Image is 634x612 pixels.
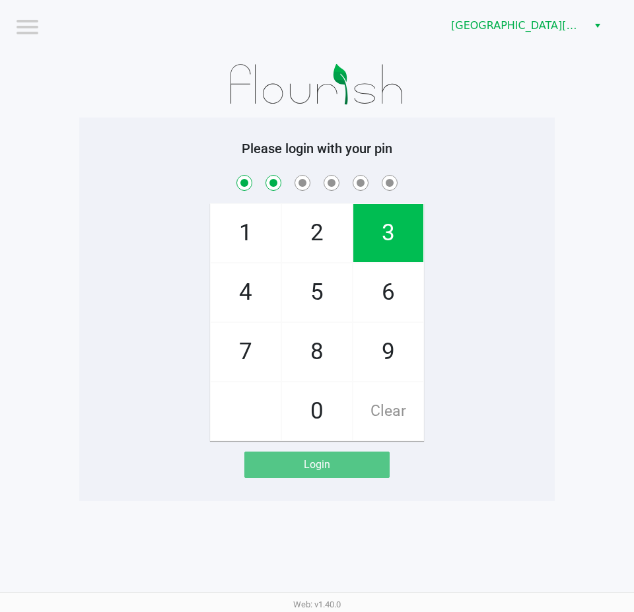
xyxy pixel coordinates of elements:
[353,382,423,440] span: Clear
[353,323,423,381] span: 9
[353,204,423,262] span: 3
[282,263,352,322] span: 5
[451,18,580,34] span: [GEOGRAPHIC_DATA][PERSON_NAME]
[89,141,545,156] h5: Please login with your pin
[211,204,281,262] span: 1
[293,599,341,609] span: Web: v1.40.0
[353,263,423,322] span: 6
[282,204,352,262] span: 2
[211,263,281,322] span: 4
[282,382,352,440] span: 0
[211,323,281,381] span: 7
[588,14,607,38] button: Select
[282,323,352,381] span: 8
